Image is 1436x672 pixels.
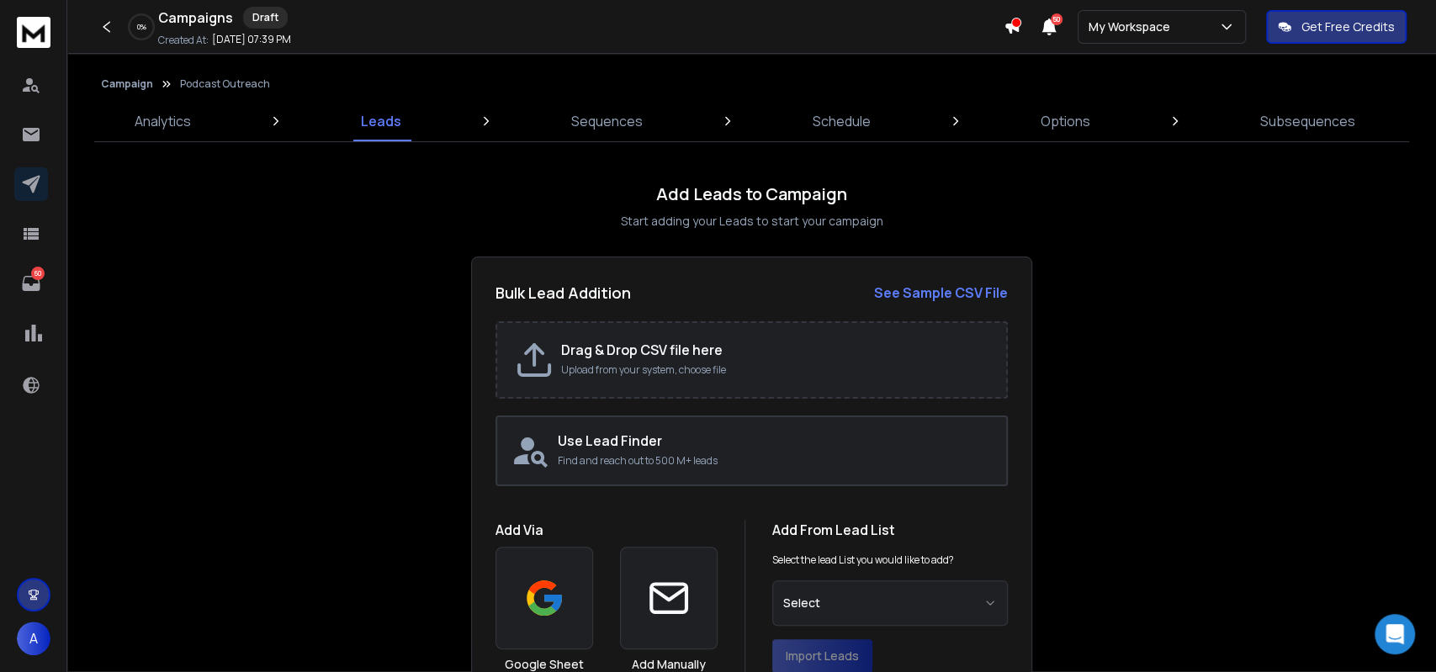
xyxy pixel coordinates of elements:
button: A [17,622,50,655]
h1: Add From Lead List [772,520,1008,540]
a: Sequences [561,101,653,141]
p: Upload from your system, choose file [561,363,989,377]
button: Campaign [101,77,153,91]
p: My Workspace [1089,19,1177,35]
p: Schedule [813,111,871,131]
p: Podcast Outreach [180,77,270,91]
p: 60 [31,267,45,280]
a: See Sample CSV File [874,283,1008,303]
p: Subsequences [1260,111,1355,131]
div: Open Intercom Messenger [1375,614,1415,654]
h1: Add Via [495,520,718,540]
p: Options [1041,111,1090,131]
h2: Use Lead Finder [558,431,993,451]
span: Select [783,595,820,611]
button: Get Free Credits [1266,10,1407,44]
p: Sequences [571,111,643,131]
a: Options [1031,101,1100,141]
h2: Drag & Drop CSV file here [561,340,989,360]
h2: Bulk Lead Addition [495,281,631,304]
p: 0 % [137,22,146,32]
span: 50 [1051,13,1062,25]
a: Subsequences [1250,101,1365,141]
a: Leads [351,101,411,141]
p: Find and reach out to 500 M+ leads [558,454,993,468]
a: Schedule [803,101,881,141]
p: Get Free Credits [1301,19,1395,35]
p: Start adding your Leads to start your campaign [621,213,883,230]
p: Analytics [135,111,191,131]
img: logo [17,17,50,48]
a: Analytics [125,101,201,141]
div: Draft [243,7,288,29]
p: Leads [361,111,401,131]
h1: Add Leads to Campaign [656,183,847,206]
p: Created At: [158,34,209,47]
p: Select the lead List you would like to add? [772,553,954,567]
strong: See Sample CSV File [874,283,1008,302]
a: 60 [14,267,48,300]
h1: Campaigns [158,8,233,28]
p: [DATE] 07:39 PM [212,33,291,46]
